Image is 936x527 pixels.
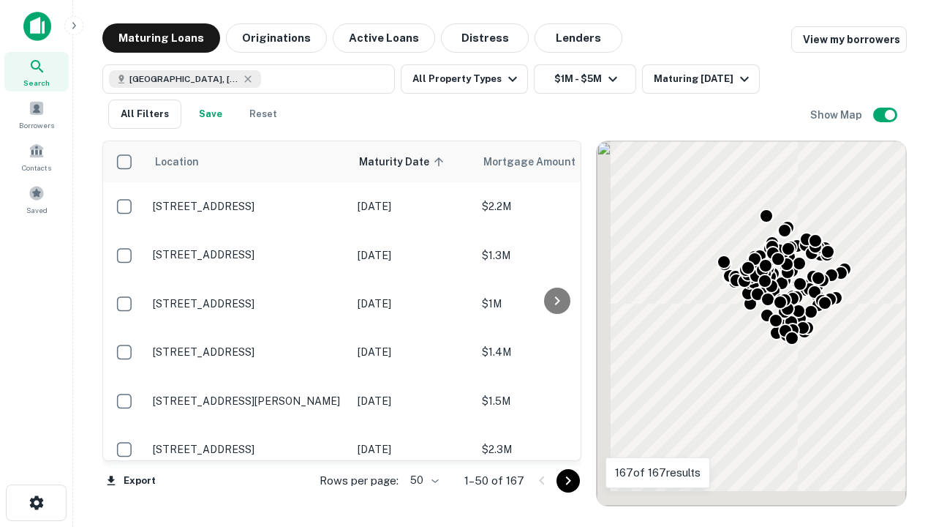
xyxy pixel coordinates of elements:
p: $1.3M [482,247,628,263]
a: Search [4,52,69,91]
span: Search [23,77,50,89]
div: Maturing [DATE] [654,70,753,88]
p: $2.2M [482,198,628,214]
button: Maturing Loans [102,23,220,53]
a: Saved [4,179,69,219]
p: [DATE] [358,296,467,312]
p: Rows per page: [320,472,399,490]
div: 50 [404,470,441,491]
button: Lenders [535,23,622,53]
span: Borrowers [19,119,54,131]
a: Contacts [4,137,69,176]
p: 1–50 of 167 [464,472,524,490]
p: $1M [482,296,628,312]
span: Location [154,153,199,171]
th: Maturity Date [350,141,475,182]
span: Mortgage Amount [483,153,595,171]
button: Reset [240,100,287,129]
p: [STREET_ADDRESS] [153,200,343,213]
button: All Filters [108,100,181,129]
p: [STREET_ADDRESS] [153,297,343,310]
div: 0 0 [597,141,906,506]
button: Go to next page [556,469,580,493]
span: Contacts [22,162,51,173]
span: Maturity Date [359,153,448,171]
p: [STREET_ADDRESS] [153,248,343,261]
button: $1M - $5M [534,64,636,94]
button: Active Loans [333,23,435,53]
th: Mortgage Amount [475,141,635,182]
p: [DATE] [358,393,467,409]
a: View my borrowers [791,26,907,53]
button: Originations [226,23,327,53]
img: capitalize-icon.png [23,12,51,41]
button: Maturing [DATE] [642,64,760,94]
p: 167 of 167 results [615,464,701,482]
span: [GEOGRAPHIC_DATA], [GEOGRAPHIC_DATA], [GEOGRAPHIC_DATA] [129,72,239,86]
p: [STREET_ADDRESS] [153,345,343,359]
button: Export [102,470,159,492]
p: [DATE] [358,344,467,360]
button: All Property Types [401,64,528,94]
p: [STREET_ADDRESS] [153,443,343,456]
th: Location [146,141,350,182]
button: Save your search to get updates of matches that match your search criteria. [187,100,234,129]
p: [DATE] [358,247,467,263]
button: [GEOGRAPHIC_DATA], [GEOGRAPHIC_DATA], [GEOGRAPHIC_DATA] [102,64,395,94]
iframe: Chat Widget [863,410,936,480]
p: $1.4M [482,344,628,360]
button: Distress [441,23,529,53]
h6: Show Map [810,107,864,123]
span: Saved [26,204,48,216]
p: $1.5M [482,393,628,409]
p: [DATE] [358,198,467,214]
p: [DATE] [358,441,467,457]
p: [STREET_ADDRESS][PERSON_NAME] [153,395,343,408]
p: $2.3M [482,441,628,457]
a: Borrowers [4,94,69,134]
